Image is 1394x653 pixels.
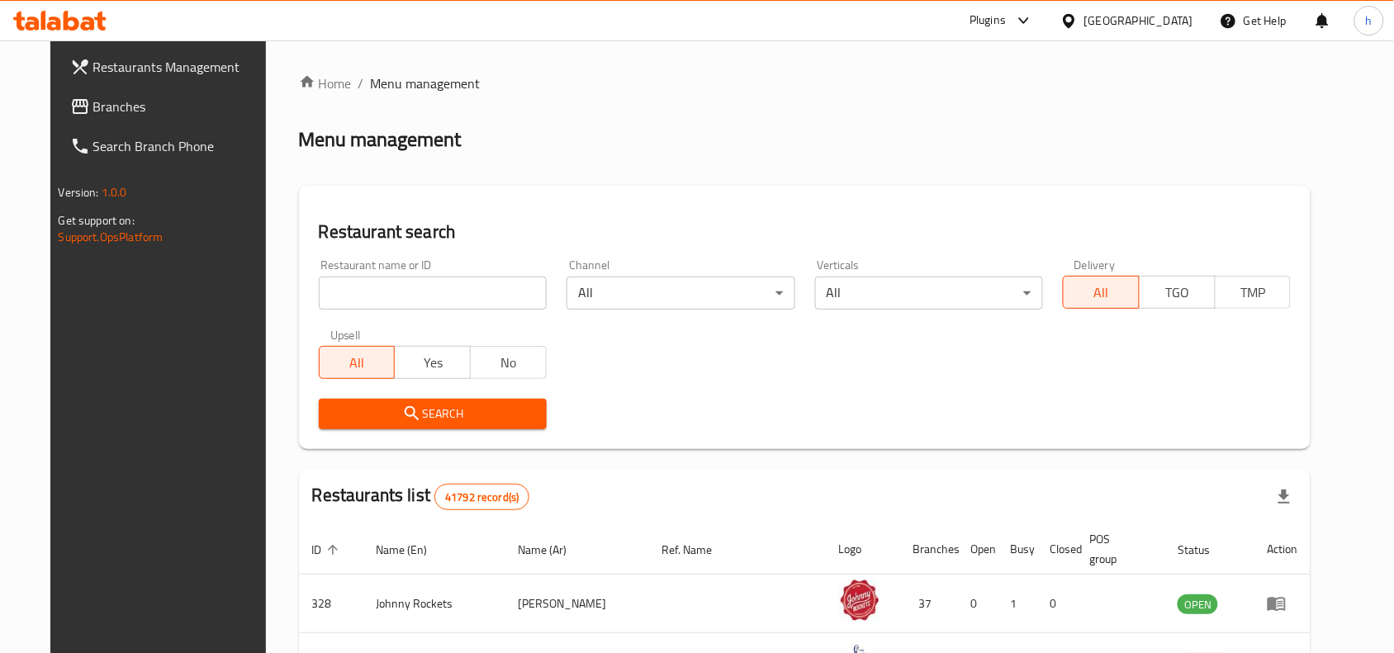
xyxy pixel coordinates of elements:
[57,87,283,126] a: Branches
[1090,529,1145,569] span: POS group
[312,483,530,510] h2: Restaurants list
[1254,524,1311,575] th: Action
[59,226,164,248] a: Support.OpsPlatform
[1215,276,1292,309] button: TMP
[299,575,363,633] td: 328
[1222,281,1285,305] span: TMP
[1178,594,1218,614] div: OPEN
[1267,594,1297,613] div: Menu
[363,575,505,633] td: Johnny Rockets
[1178,540,1231,560] span: Status
[319,399,547,429] button: Search
[1037,575,1077,633] td: 0
[57,126,283,166] a: Search Branch Phone
[401,351,464,375] span: Yes
[93,57,270,77] span: Restaurants Management
[93,136,270,156] span: Search Branch Phone
[1146,281,1209,305] span: TGO
[434,484,529,510] div: Total records count
[477,351,540,375] span: No
[377,540,449,560] span: Name (En)
[998,524,1037,575] th: Busy
[1037,524,1077,575] th: Closed
[332,404,533,424] span: Search
[839,580,880,621] img: Johnny Rockets
[1063,276,1140,309] button: All
[958,575,998,633] td: 0
[299,73,1311,93] nav: breadcrumb
[57,47,283,87] a: Restaurants Management
[661,540,733,560] span: Ref. Name
[326,351,389,375] span: All
[998,575,1037,633] td: 1
[900,524,958,575] th: Branches
[1178,595,1218,614] span: OPEN
[826,524,900,575] th: Logo
[435,490,529,505] span: 41792 record(s)
[1264,477,1304,517] div: Export file
[470,346,547,379] button: No
[505,575,648,633] td: [PERSON_NAME]
[102,182,127,203] span: 1.0.0
[1366,12,1373,30] span: h
[1139,276,1216,309] button: TGO
[371,73,481,93] span: Menu management
[93,97,270,116] span: Branches
[358,73,364,93] li: /
[1070,281,1133,305] span: All
[1074,259,1116,271] label: Delivery
[319,346,396,379] button: All
[1084,12,1193,30] div: [GEOGRAPHIC_DATA]
[815,277,1043,310] div: All
[567,277,794,310] div: All
[299,126,462,153] h2: Menu management
[59,182,99,203] span: Version:
[394,346,471,379] button: Yes
[958,524,998,575] th: Open
[299,73,352,93] a: Home
[319,220,1292,244] h2: Restaurant search
[59,210,135,231] span: Get support on:
[330,329,361,341] label: Upsell
[312,540,344,560] span: ID
[518,540,588,560] span: Name (Ar)
[319,277,547,310] input: Search for restaurant name or ID..
[900,575,958,633] td: 37
[970,11,1006,31] div: Plugins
